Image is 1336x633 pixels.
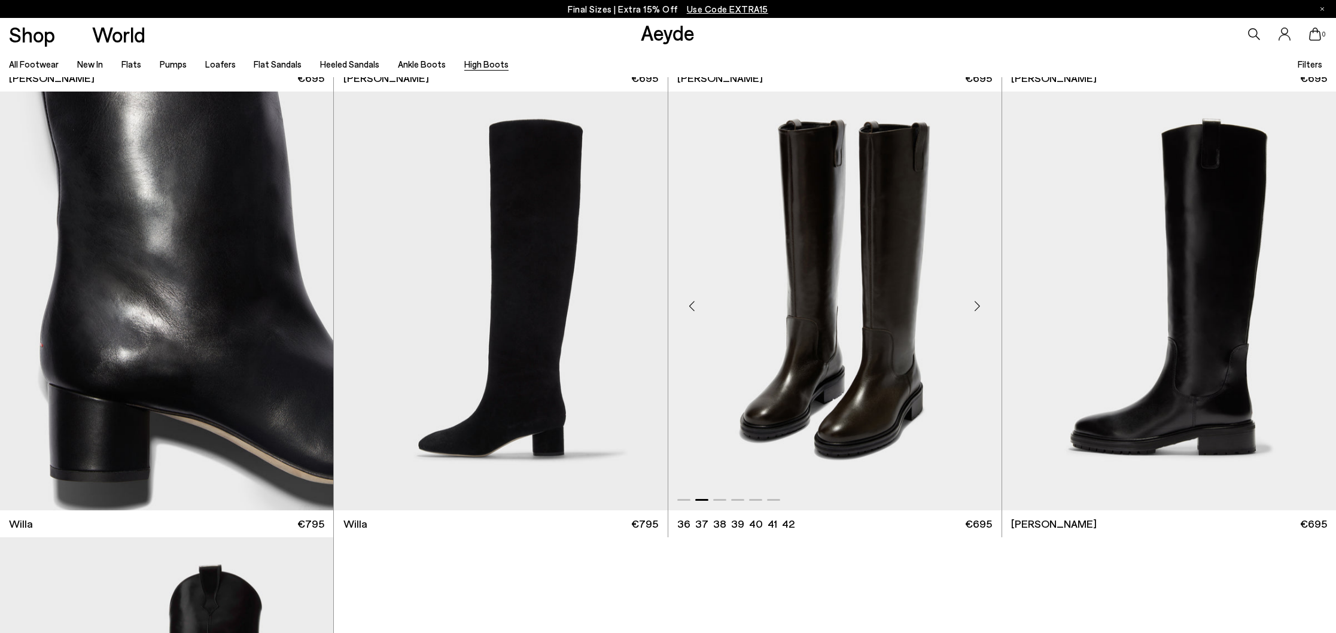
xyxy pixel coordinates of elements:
[1300,516,1327,531] span: €695
[1002,92,1336,510] a: 6 / 6 1 / 6 2 / 6 3 / 6 4 / 6 5 / 6 6 / 6 1 / 6 Next slide Previous slide
[205,59,236,69] a: Loafers
[695,516,708,531] li: 37
[333,92,667,510] div: 5 / 6
[568,2,768,17] p: Final Sizes | Extra 15% Off
[668,92,1002,510] a: Next slide Previous slide
[667,92,1000,510] img: Willa Suede Over-Knee Boots
[334,92,667,510] img: Willa Suede Over-Knee Boots
[731,516,744,531] li: 39
[320,59,379,69] a: Heeled Sandals
[668,510,1002,537] a: 36 37 38 39 40 41 42 €695
[1002,92,1336,510] div: 1 / 6
[333,92,667,510] img: Willa Leather Over-Knee Boots
[343,516,367,531] span: Willa
[713,516,726,531] li: 38
[398,59,446,69] a: Ankle Boots
[965,516,992,531] span: €695
[1298,59,1322,69] span: Filters
[677,71,763,86] span: [PERSON_NAME]
[9,24,55,45] a: Shop
[1309,28,1321,41] a: 0
[464,59,509,69] a: High Boots
[677,516,791,531] ul: variant
[254,59,302,69] a: Flat Sandals
[1321,31,1327,38] span: 0
[668,92,1002,510] div: 2 / 6
[641,20,695,45] a: Aeyde
[1002,92,1336,510] img: Henry Knee-High Boots
[1002,510,1336,537] a: [PERSON_NAME] €695
[1002,92,1335,510] img: Henry Knee-High Boots
[631,516,658,531] span: €795
[297,71,324,86] span: €695
[297,516,324,531] span: €795
[667,92,1000,510] div: 2 / 6
[334,92,667,510] div: 1 / 6
[687,4,768,14] span: Navigate to /collections/ss25-final-sizes
[749,516,763,531] li: 40
[334,92,667,510] a: 6 / 6 1 / 6 2 / 6 3 / 6 4 / 6 5 / 6 6 / 6 1 / 6 Next slide Previous slide
[1011,71,1097,86] span: [PERSON_NAME]
[160,59,187,69] a: Pumps
[9,59,59,69] a: All Footwear
[1002,65,1336,92] a: [PERSON_NAME] €695
[674,288,710,324] div: Previous slide
[965,71,992,86] span: €695
[960,288,996,324] div: Next slide
[768,516,777,531] li: 41
[668,65,1002,92] a: [PERSON_NAME] €695
[334,510,667,537] a: Willa €795
[668,92,1002,510] img: Henry Knee-High Boots
[677,516,690,531] li: 36
[1300,71,1327,86] span: €695
[9,71,95,86] span: [PERSON_NAME]
[343,71,429,86] span: [PERSON_NAME]
[1011,516,1097,531] span: [PERSON_NAME]
[782,516,795,531] li: 42
[92,24,145,45] a: World
[334,65,667,92] a: [PERSON_NAME] €695
[77,59,103,69] a: New In
[1002,92,1335,510] div: 3 / 6
[9,516,33,531] span: Willa
[631,71,658,86] span: €695
[121,59,141,69] a: Flats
